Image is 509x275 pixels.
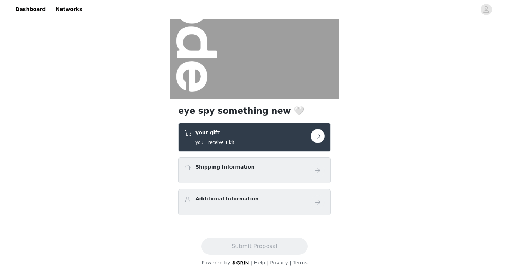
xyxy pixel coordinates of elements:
h1: eye spy something new 🤍 [178,105,331,117]
h4: Additional Information [195,195,259,203]
div: Shipping Information [178,157,331,183]
h4: your gift [195,129,234,136]
h4: Shipping Information [195,163,255,171]
a: Help [254,260,265,265]
a: Networks [51,1,86,17]
div: avatar [483,4,490,15]
span: | [289,260,291,265]
img: logo [232,261,250,265]
span: | [251,260,253,265]
div: Additional Information [178,189,331,215]
a: Privacy [270,260,288,265]
span: | [267,260,269,265]
h5: you'll receive 1 kit [195,139,234,146]
div: your gift [178,123,331,152]
a: Terms [293,260,307,265]
button: Submit Proposal [201,238,307,255]
a: Dashboard [11,1,50,17]
span: Powered by [201,260,230,265]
